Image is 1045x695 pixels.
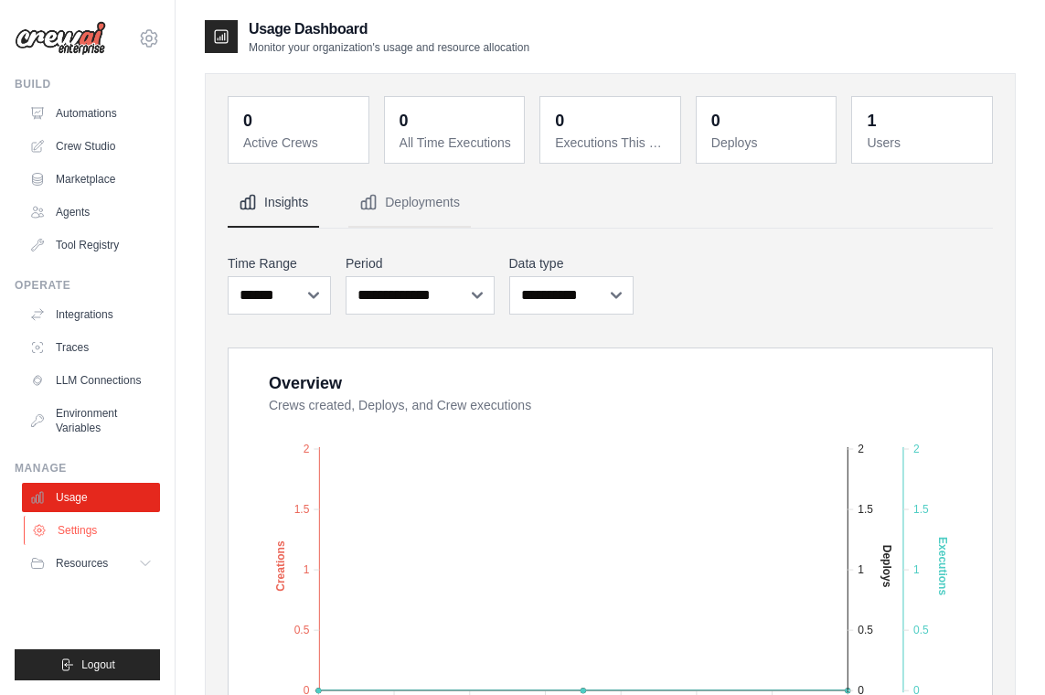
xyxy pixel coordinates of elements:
a: Marketplace [22,165,160,194]
dt: Active Crews [243,134,357,152]
tspan: 0.5 [294,624,310,636]
label: Period [346,254,495,273]
dt: Deploys [711,134,826,152]
div: Operate [15,278,160,293]
label: Data type [509,254,634,273]
button: Logout [15,649,160,680]
a: Crew Studio [22,132,160,161]
a: Automations [22,99,160,128]
span: Resources [56,556,108,571]
div: 0 [400,108,409,134]
a: Environment Variables [22,399,160,443]
tspan: 2 [304,443,310,455]
nav: Tabs [228,178,993,228]
div: Build [15,77,160,91]
p: Monitor your organization's usage and resource allocation [249,40,529,55]
dt: Users [867,134,981,152]
div: 0 [243,108,252,134]
dt: All Time Executions [400,134,514,152]
img: Logo [15,21,106,56]
tspan: 1.5 [294,503,310,516]
label: Time Range [228,254,331,273]
dt: Executions This Month [555,134,669,152]
div: 1 [867,108,876,134]
tspan: 2 [913,443,920,455]
div: Manage [15,461,160,476]
tspan: 1 [304,563,310,576]
text: Executions [936,537,949,595]
a: Traces [22,333,160,362]
tspan: 0.5 [913,624,929,636]
tspan: 1 [858,563,864,576]
div: 0 [711,108,720,134]
tspan: 1.5 [858,503,873,516]
tspan: 1 [913,563,920,576]
tspan: 2 [858,443,864,455]
div: 0 [555,108,564,134]
button: Resources [22,549,160,578]
text: Deploys [880,545,893,588]
tspan: 0.5 [858,624,873,636]
a: Settings [24,516,162,545]
a: Integrations [22,300,160,329]
a: Tool Registry [22,230,160,260]
button: Deployments [348,178,471,228]
button: Insights [228,178,319,228]
span: Logout [81,658,115,672]
text: Creations [274,540,287,592]
a: LLM Connections [22,366,160,395]
dt: Crews created, Deploys, and Crew executions [269,396,970,414]
h2: Usage Dashboard [249,18,529,40]
a: Usage [22,483,160,512]
a: Agents [22,198,160,227]
tspan: 1.5 [913,503,929,516]
div: Overview [269,370,342,396]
